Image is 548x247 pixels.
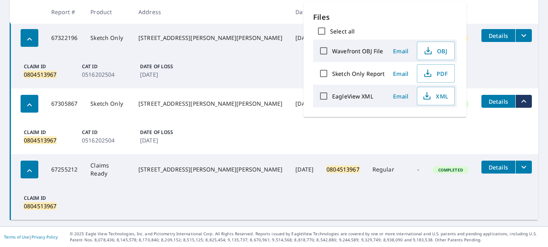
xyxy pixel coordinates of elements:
p: 0516202504 [82,70,130,79]
div: [STREET_ADDRESS][PERSON_NAME][PERSON_NAME] [138,100,282,108]
button: filesDropdownBtn-67322196 [515,29,532,42]
label: Wavefront OBJ File [332,47,383,55]
p: Claim ID [24,195,72,202]
td: Sketch Only [84,23,132,53]
span: OBJ [422,46,448,56]
mark: 0804513967 [326,165,360,173]
button: filesDropdownBtn-67255212 [515,161,532,174]
p: [DATE] [140,70,188,79]
label: Sketch Only Report [332,70,385,77]
a: Privacy Policy [31,234,58,240]
button: XML [417,87,455,105]
button: PDF [417,64,455,83]
button: filesDropdownBtn-67305867 [515,95,532,108]
p: Date of Loss [140,129,188,136]
span: PDF [422,69,448,78]
span: Details [486,98,510,105]
td: 67255212 [45,154,84,185]
p: Claim ID [24,129,72,136]
button: detailsBtn-67305867 [481,95,515,108]
button: detailsBtn-67322196 [481,29,515,42]
label: Select all [330,27,355,35]
p: Files [313,12,457,23]
p: © 2025 Eagle View Technologies, Inc. and Pictometry International Corp. All Rights Reserved. Repo... [70,231,544,243]
mark: 0804513967 [24,202,56,210]
p: 0516202504 [82,136,130,144]
td: 67305867 [45,88,84,119]
p: Cat ID [82,129,130,136]
td: Regular [366,154,401,185]
div: [STREET_ADDRESS][PERSON_NAME][PERSON_NAME] [138,34,282,42]
a: Terms of Use [4,234,29,240]
mark: 0804513967 [24,136,56,144]
span: Details [486,32,510,40]
p: [DATE] [140,136,188,144]
span: Email [391,47,410,55]
div: [STREET_ADDRESS][PERSON_NAME][PERSON_NAME] [138,165,282,174]
td: [DATE] [289,154,320,185]
td: Sketch Only [84,88,132,119]
button: OBJ [417,42,455,60]
p: | [4,234,58,239]
button: Email [388,90,414,103]
label: EagleView XML [332,92,373,100]
p: Claim ID [24,63,72,70]
span: Details [486,163,510,171]
mark: 0804513967 [24,71,56,78]
p: Cat ID [82,63,130,70]
button: detailsBtn-67255212 [481,161,515,174]
td: [DATE] [289,88,320,119]
span: XML [422,91,448,101]
button: Email [388,45,414,57]
td: Claims Ready [84,154,132,185]
span: Completed [433,167,468,173]
span: Email [391,92,410,100]
td: 67322196 [45,23,84,53]
p: Date of Loss [140,63,188,70]
td: - [401,154,426,185]
td: [DATE] [289,23,320,53]
span: Email [391,70,410,77]
button: Email [388,67,414,80]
